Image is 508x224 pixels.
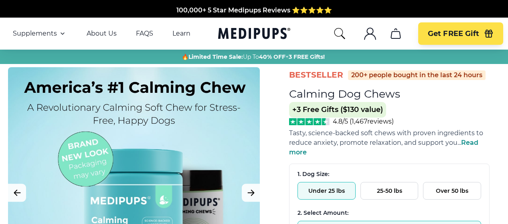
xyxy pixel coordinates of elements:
[289,87,400,100] h1: Calming Dog Chews
[386,24,405,43] button: cart
[182,53,325,61] span: 🔥 Up To +
[348,70,486,80] div: 200+ people bought in the last 24 hours
[428,29,479,38] span: Get FREE Gift
[8,184,26,202] button: Previous Image
[423,182,481,200] button: Over 50 lbs
[360,182,419,200] button: 25-50 lbs
[13,30,57,38] span: Supplements
[333,118,394,125] span: 4.8/5 ( 1,467 reviews)
[176,6,332,14] span: 100,000+ 5 Star Medipups Reviews ⭐️⭐️⭐️⭐️⭐️
[360,24,380,43] button: account
[418,22,503,45] button: Get FREE Gift
[333,27,346,40] button: search
[121,16,387,23] span: Made In The [GEOGRAPHIC_DATA] from domestic & globally sourced ingredients
[289,129,483,137] span: Tasty, science-backed soft chews with proven ingredients to
[242,184,260,202] button: Next Image
[87,30,117,38] a: About Us
[298,182,356,200] button: Under 25 lbs
[289,139,457,146] span: reduce anxiety, promote relaxation, and support you
[136,30,153,38] a: FAQS
[172,30,190,38] a: Learn
[218,26,290,42] a: Medipups
[298,170,481,178] div: 1. Dog Size:
[13,29,67,38] button: Supplements
[289,70,343,80] span: BestSeller
[289,102,386,118] span: +3 Free Gifts ($130 value)
[298,209,481,217] div: 2. Select Amount:
[289,118,330,125] img: Stars - 4.8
